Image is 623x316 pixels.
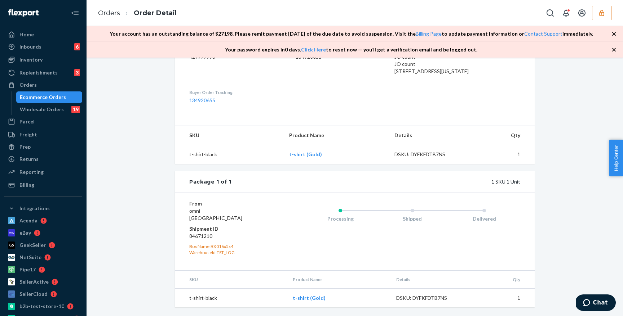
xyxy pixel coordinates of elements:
[287,271,391,289] th: Product Name
[390,271,470,289] th: Details
[19,205,50,212] div: Integrations
[16,104,83,115] a: Wholesale Orders19
[20,106,64,113] div: Wholesale Orders
[19,118,35,125] div: Parcel
[4,203,82,214] button: Integrations
[301,46,326,53] a: Click Here
[19,131,37,138] div: Freight
[4,276,82,288] a: SellerActive
[19,278,49,285] div: SellerActive
[189,225,275,233] dt: Shipment ID
[19,143,31,150] div: Prep
[189,89,284,95] dt: Buyer Order Tracking
[225,46,477,53] p: Your password expires in 0 days . to reset now — you’ll get a verification email and be logged out.
[468,126,535,145] th: Qty
[4,264,82,275] a: Pipe17
[175,145,283,164] td: t-shirt-black
[448,215,520,222] div: Delivered
[283,126,389,145] th: Product Name
[609,140,623,176] button: Help Center
[559,6,573,20] button: Open notifications
[4,41,82,53] a: Inbounds6
[19,217,37,224] div: Acenda
[20,94,66,101] div: Ecommerce Orders
[16,91,83,103] a: Ecommerce Orders
[389,126,468,145] th: Details
[175,271,287,289] th: SKU
[68,6,82,20] button: Close Navigation
[416,31,442,37] a: Billing Page
[470,288,535,307] td: 1
[189,249,275,256] div: WarehouseId: TST_LOG
[4,129,82,140] a: Freight
[4,67,82,78] a: Replenishments3
[394,54,469,74] span: JO count JO count [STREET_ADDRESS][US_STATE]
[470,271,535,289] th: Qty
[4,54,82,66] a: Inventory
[19,81,37,89] div: Orders
[4,215,82,226] a: Acenda
[19,229,31,236] div: eBay
[134,9,177,17] a: Order Detail
[189,200,275,207] dt: From
[4,288,82,300] a: SellerCloud
[19,181,34,189] div: Billing
[19,31,34,38] div: Home
[293,295,326,301] a: t-shirt (Gold)
[92,3,182,24] ol: breadcrumbs
[189,178,231,185] div: Package 1 of 1
[4,227,82,239] a: eBay
[189,208,242,221] span: omni [GEOGRAPHIC_DATA]
[71,106,80,113] div: 19
[19,290,48,298] div: SellerCloud
[4,29,82,40] a: Home
[189,97,215,103] a: 134920655
[19,155,39,163] div: Returns
[468,145,535,164] td: 1
[4,141,82,153] a: Prep
[231,178,520,185] div: 1 SKU 1 Unit
[110,30,593,37] p: Your account has an outstanding balance of $ 27198 . Please remit payment [DATE] of the due date ...
[394,151,462,158] div: DSKU: DYFKFDTB7NS
[376,215,449,222] div: Shipped
[19,241,46,249] div: GeekSeller
[19,69,58,76] div: Replenishments
[98,9,120,17] a: Orders
[543,6,557,20] button: Open Search Box
[175,126,283,145] th: SKU
[74,69,80,76] div: 3
[19,43,41,50] div: Inbounds
[19,254,41,261] div: NetSuite
[189,233,275,240] dd: 84671210
[524,31,562,37] a: Contact Support
[175,288,287,307] td: t-shirt-black
[19,266,36,273] div: Pipe17
[4,301,82,312] a: b2b-test-store-10
[4,79,82,91] a: Orders
[19,56,43,63] div: Inventory
[4,153,82,165] a: Returns
[8,9,39,17] img: Flexport logo
[289,151,322,157] a: t-shirt (Gold)
[396,294,464,302] div: DSKU: DYFKFDTB7NS
[19,168,44,176] div: Reporting
[576,294,616,312] iframe: Opens a widget where you can chat to one of our agents
[304,215,376,222] div: Processing
[189,243,275,249] div: Box Name: BX016x5x4
[4,166,82,178] a: Reporting
[4,239,82,251] a: GeekSeller
[4,179,82,191] a: Billing
[575,6,589,20] button: Open account menu
[19,303,64,310] div: b2b-test-store-10
[4,252,82,263] a: NetSuite
[4,116,82,127] a: Parcel
[74,43,80,50] div: 6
